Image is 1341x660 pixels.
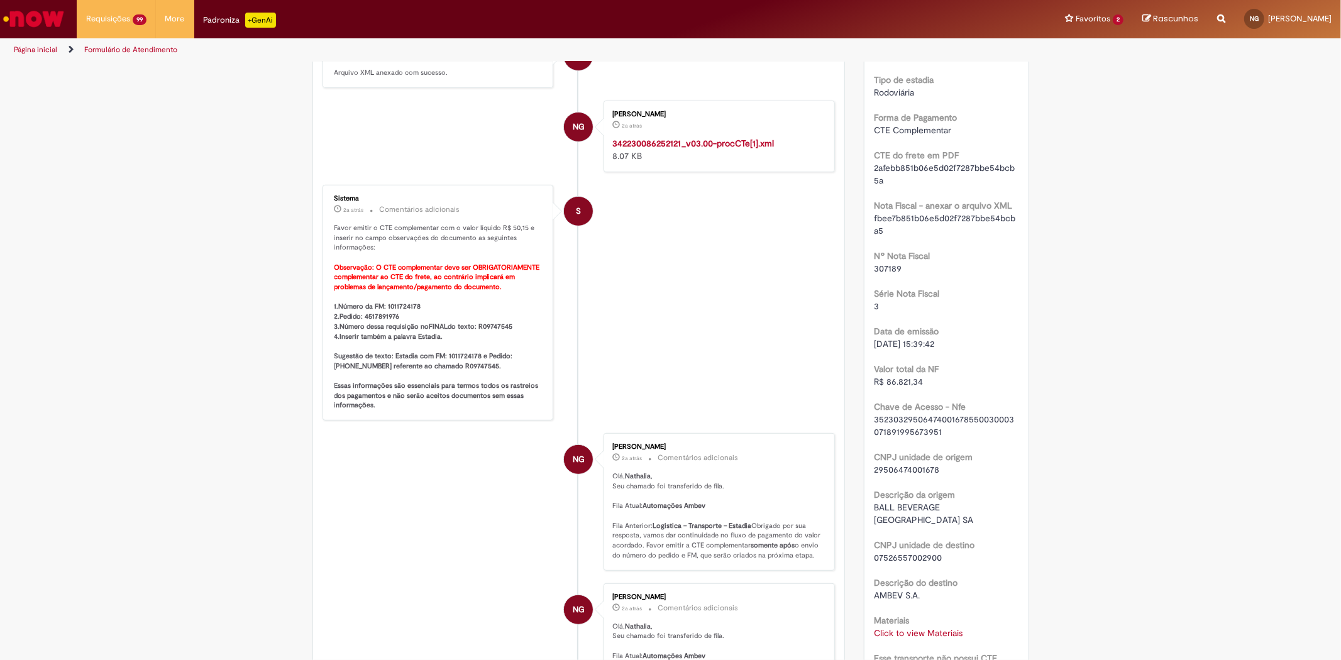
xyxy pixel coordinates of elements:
span: BALL BEVERAGE [GEOGRAPHIC_DATA] SA [874,502,973,525]
b: 1.Número da FM: 1011724178 2.Pedido: 4517891976 3.Número dessa requisição no do texto: R09747545 ... [334,302,541,410]
b: somente após [751,541,795,550]
b: CNPJ unidade de destino [874,539,974,551]
span: AMBEV S.A. [874,590,920,601]
div: [PERSON_NAME] [612,443,822,451]
time: 28/04/2023 19:03:29 [344,206,364,214]
span: 2a atrás [344,206,364,214]
span: fbee7b851b06e5d02f7287bbe54bcba5 [874,212,1015,236]
div: [PERSON_NAME] [612,111,822,118]
span: More [165,13,185,25]
b: Materiais [874,615,909,626]
span: 2afebb851b06e5d02f7287bbe54bcb5a [874,162,1015,186]
img: ServiceNow [1,6,66,31]
div: System [564,197,593,226]
span: 3 [874,300,879,312]
b: Observação: O CTE complementar deve ser OBRIGATORIAMENTE complementar ao CTE do frete, ao contrár... [334,263,542,292]
b: Automações Ambev [643,501,705,510]
span: 35230329506474001678550030003071891995673951 [874,414,1014,437]
b: Tipo de estadia [874,74,934,85]
span: 07526557002900 [874,552,942,563]
span: [DATE] 15:39:42 [874,338,934,349]
div: Nathalia Gallotti [564,445,593,474]
b: CNPJ unidade de origem [874,451,973,463]
span: Rodoviária [874,87,914,98]
a: Click to view Materiais [874,627,963,639]
span: 29506474001678 [874,464,939,475]
span: NG [573,112,585,142]
b: Nº Nota Fiscal [874,250,930,261]
div: [PERSON_NAME] [612,593,822,601]
small: Comentários adicionais [658,453,738,463]
small: Comentários adicionais [380,204,460,215]
p: Favor emitir o CTE complementar com o valor líquido R$ 50,15 e inserir no campo observações do do... [334,223,544,410]
b: Descrição da origem [874,489,955,500]
span: 2 [1113,14,1123,25]
span: 2a atrás [622,454,642,462]
p: Arquivo XML anexado com sucesso. [334,68,544,78]
time: 28/04/2023 20:35:24 [622,122,642,129]
a: 342230086252121_v03.00-procCTe[1].xml [612,138,774,149]
span: 99 [133,14,146,25]
span: 2a atrás [622,605,642,612]
b: Descrição do destino [874,577,957,588]
b: CTE do frete em PDF [874,150,959,161]
span: CTE Complementar [874,124,951,136]
a: Página inicial [14,45,57,55]
b: Série Nota Fiscal [874,288,939,299]
span: 2a atrás [622,122,642,129]
span: NG [573,595,585,625]
div: Nathalia Gallotti [564,113,593,141]
b: Data de emissão [874,326,939,337]
a: Formulário de Atendimento [84,45,177,55]
a: Rascunhos [1142,13,1198,25]
span: S [576,196,581,226]
b: Logistica – Transporte – Estadia [653,521,751,531]
p: Olá, , Seu chamado foi transferido de fila. Fila Atual: Fila Anterior: Obrigado por sua resposta,... [612,471,822,560]
span: Favoritos [1076,13,1110,25]
b: Nathalia [625,471,651,481]
small: Comentários adicionais [658,603,738,613]
span: NG [1250,14,1259,23]
div: Sistema [334,195,544,202]
b: Nathalia [625,622,651,631]
div: Padroniza [204,13,276,28]
b: Nota Fiscal - anexar o arquivo XML [874,200,1012,211]
ul: Trilhas de página [9,38,885,62]
div: Nathalia Gallotti [564,595,593,624]
b: Forma de Pagamento [874,112,957,123]
span: Rascunhos [1153,13,1198,25]
span: NG [573,444,585,475]
b: Valor total da NF [874,363,939,375]
span: R$ 86.821,34 [874,376,923,387]
b: FINAL [429,322,448,331]
p: +GenAi [245,13,276,28]
span: 307189 [874,263,902,274]
time: 14/04/2023 14:55:39 [622,454,642,462]
b: Chave de Acesso - Nfe [874,401,966,412]
span: Requisições [86,13,130,25]
div: 8.07 KB [612,137,822,162]
span: [PERSON_NAME] [1268,13,1332,24]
